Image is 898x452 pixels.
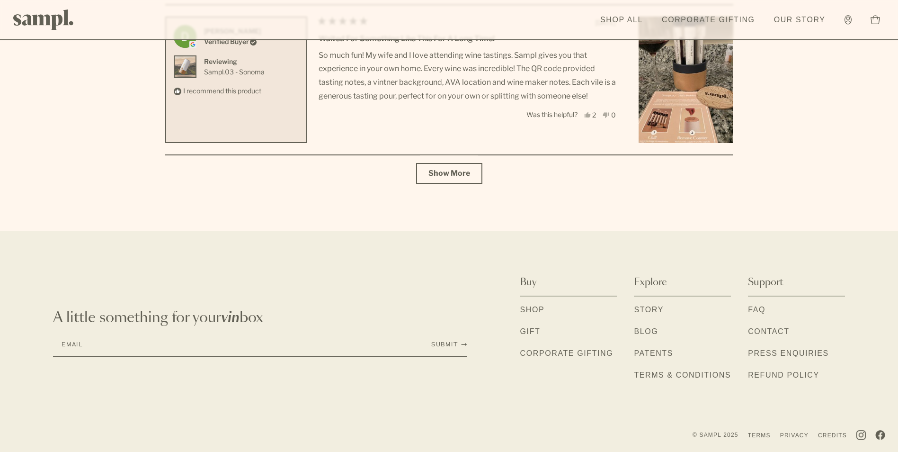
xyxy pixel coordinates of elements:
p: So much fun! My wife and I love attending wine tastings. Sampl gives you that experience in your ... [319,49,616,103]
span: Was this helpful? [526,110,578,118]
div: Reviewing [204,56,265,67]
button: Buy [520,269,617,297]
img: Customer-uploaded image, show more details [639,17,733,143]
a: Terms & Conditions [634,370,731,382]
div: Buy [520,297,617,375]
a: Corporate Gifting [520,348,613,360]
ul: social links [856,430,885,440]
button: Show more reviews [416,163,482,184]
div: Support [748,297,845,397]
button: 0 [603,111,616,118]
a: Patents [634,348,673,360]
img: Facebook [875,430,885,440]
a: Story [634,304,664,316]
a: Blog [634,326,658,338]
button: Submit Newsletter Signup [431,341,467,348]
span: Explore [634,276,667,289]
span: Buy [520,276,536,289]
button: Explore [634,269,731,297]
img: Sampl logo [13,9,74,30]
div: Explore [634,297,731,397]
span: I recommend this product [183,87,261,95]
a: Refund Policy [748,370,819,382]
a: Terms [748,432,771,439]
a: FAQ [748,304,765,316]
a: Shop All [596,9,648,30]
li: © Sampl 2025 [693,431,738,439]
a: Corporate Gifting [657,9,760,30]
a: Contact [748,326,789,338]
span: Support [748,276,783,289]
img: Instagram [856,430,866,440]
button: 2 [584,111,596,118]
a: Shop [520,304,545,316]
p: A little something for your box [53,309,467,326]
a: Our Story [769,9,830,30]
button: Support [748,269,845,297]
div: Verified Buyer [204,36,261,47]
a: Credits [818,432,847,439]
a: Privacy [780,432,809,439]
a: Press Enquiries [748,348,829,360]
ul: policy links [693,429,847,441]
em: vin [221,311,240,325]
a: View Sampl.03 - Sonoma [204,67,265,77]
img: google logo [189,41,196,48]
a: Gift [520,326,541,338]
span: Show More [428,169,470,178]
